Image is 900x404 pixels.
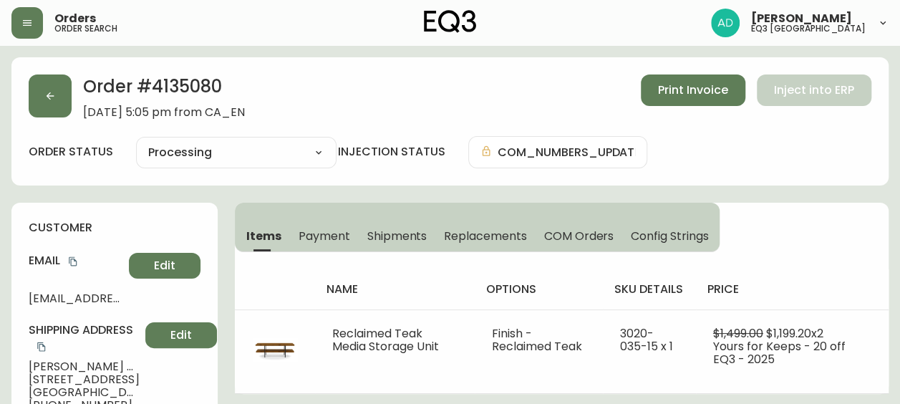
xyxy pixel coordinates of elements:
button: copy [34,340,49,354]
button: Edit [129,253,200,279]
span: [STREET_ADDRESS] [29,373,140,386]
h4: name [326,282,463,297]
h2: Order # 4135080 [83,74,245,106]
img: 308eed972967e97254d70fe596219f44 [711,9,740,37]
span: $1,499.00 [713,325,763,342]
span: Print Invoice [658,82,728,98]
h4: options [486,282,591,297]
h4: Email [29,253,123,269]
h5: order search [54,24,117,33]
li: Finish - Reclaimed Teak [492,327,586,353]
span: Payment [299,229,350,244]
span: Shipments [367,229,427,244]
span: $1,199.20 x 2 [766,325,823,342]
span: 3020-035-15 x 1 [620,325,673,355]
label: order status [29,144,113,160]
h5: eq3 [GEOGRAPHIC_DATA] [751,24,866,33]
span: Edit [170,327,192,343]
span: Replacements [444,229,526,244]
span: [PERSON_NAME] Chauvet [29,360,140,373]
img: logo [424,10,477,33]
span: Yours for Keeps - 20 off EQ3 - 2025 [713,338,846,367]
h4: Shipping Address [29,322,140,355]
h4: price [707,282,870,297]
img: 3020-035-15-400-1-ckj1keros3oe401260r10rtlv.jpg [252,327,298,373]
span: Orders [54,13,96,24]
span: [EMAIL_ADDRESS][DOMAIN_NAME] [29,292,123,305]
span: [DATE] 5:05 pm from CA_EN [83,106,245,119]
button: Print Invoice [641,74,745,106]
button: copy [66,254,80,269]
span: Items [246,229,281,244]
h4: injection status [338,144,445,160]
span: [PERSON_NAME] [751,13,852,24]
span: Reclaimed Teak Media Storage Unit [332,325,439,355]
h4: sku details [614,282,684,297]
span: Config Strings [631,229,708,244]
h4: customer [29,220,200,236]
span: COM Orders [544,229,614,244]
span: [GEOGRAPHIC_DATA] , QC , H2V 3A5 , CA [29,386,140,399]
button: Edit [145,322,217,348]
span: Edit [154,258,175,274]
